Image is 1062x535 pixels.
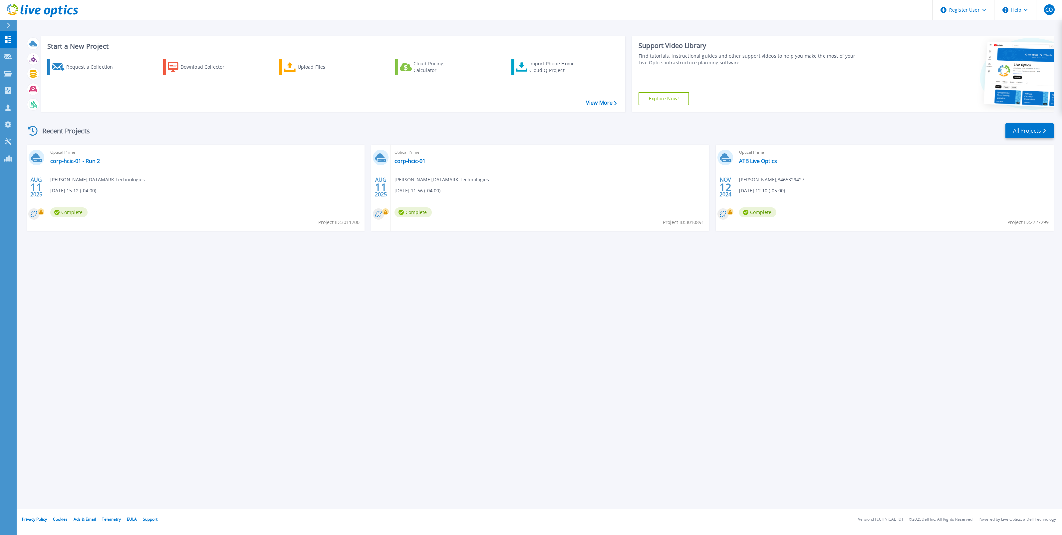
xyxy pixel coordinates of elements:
[1045,7,1053,12] span: CO
[663,219,704,226] span: Project ID: 3010891
[375,184,387,190] span: 11
[395,149,705,156] span: Optical Prime
[639,41,858,50] div: Support Video Library
[529,60,581,74] div: Import Phone Home CloudIQ Project
[739,176,804,183] span: [PERSON_NAME] , 3465329427
[639,53,858,66] div: Find tutorials, instructional guides and other support videos to help you make the most of your L...
[47,43,617,50] h3: Start a New Project
[395,187,440,194] span: [DATE] 11:56 (-04:00)
[978,517,1056,522] li: Powered by Live Optics, a Dell Technology
[739,158,777,164] a: ATB Live Optics
[102,516,121,522] a: Telemetry
[719,184,731,190] span: 12
[1005,123,1054,138] a: All Projects
[53,516,68,522] a: Cookies
[318,219,360,226] span: Project ID: 3011200
[50,207,88,217] span: Complete
[1007,219,1049,226] span: Project ID: 2727299
[26,123,99,139] div: Recent Projects
[66,60,120,74] div: Request a Collection
[30,175,43,199] div: AUG 2025
[50,187,96,194] span: [DATE] 15:12 (-04:00)
[413,60,467,74] div: Cloud Pricing Calculator
[50,158,100,164] a: corp-hcic-01 - Run 2
[719,175,732,199] div: NOV 2024
[143,516,157,522] a: Support
[163,59,237,75] a: Download Collector
[50,176,145,183] span: [PERSON_NAME] , DATAMARK Technologies
[395,158,425,164] a: corp-hcic-01
[639,92,689,105] a: Explore Now!
[395,176,489,183] span: [PERSON_NAME] , DATAMARK Technologies
[74,516,96,522] a: Ads & Email
[395,207,432,217] span: Complete
[279,59,354,75] a: Upload Files
[858,517,903,522] li: Version: [TECHNICAL_ID]
[30,184,42,190] span: 11
[22,516,47,522] a: Privacy Policy
[127,516,137,522] a: EULA
[395,59,469,75] a: Cloud Pricing Calculator
[180,60,234,74] div: Download Collector
[47,59,122,75] a: Request a Collection
[50,149,361,156] span: Optical Prime
[909,517,972,522] li: © 2025 Dell Inc. All Rights Reserved
[375,175,387,199] div: AUG 2025
[739,187,785,194] span: [DATE] 12:10 (-05:00)
[739,149,1050,156] span: Optical Prime
[298,60,351,74] div: Upload Files
[739,207,776,217] span: Complete
[586,100,617,106] a: View More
